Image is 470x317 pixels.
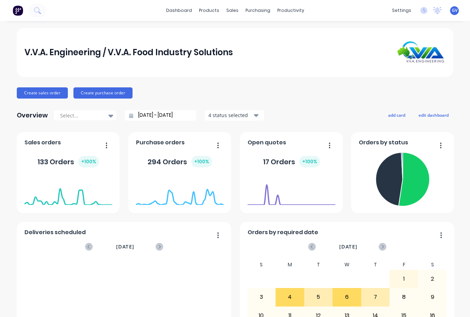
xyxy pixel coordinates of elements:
div: W [333,260,361,270]
div: 17 Orders [263,156,320,167]
div: products [195,5,223,16]
div: purchasing [242,5,274,16]
div: settings [389,5,415,16]
div: S [247,260,276,270]
button: Create sales order [17,87,68,99]
div: + 100 % [191,156,212,167]
div: V.V.A. Engineering / V.V.A. Food Industry Solutions [24,45,233,59]
span: [DATE] [339,243,357,251]
div: S [418,260,447,270]
div: 4 status selected [208,111,252,119]
div: productivity [274,5,308,16]
span: [DATE] [116,243,134,251]
div: sales [223,5,242,16]
div: 3 [248,288,276,306]
div: T [304,260,333,270]
button: 4 status selected [205,110,264,121]
span: Sales orders [24,138,61,147]
a: dashboard [163,5,195,16]
button: edit dashboard [414,110,453,120]
span: GV [452,7,457,14]
button: add card [384,110,410,120]
div: 7 [362,288,390,306]
img: Factory [13,5,23,16]
div: 2 [419,270,447,288]
button: Create purchase order [73,87,133,99]
span: Open quotes [248,138,286,147]
div: 9 [419,288,447,306]
div: F [390,260,418,270]
div: + 100 % [299,156,320,167]
div: Overview [17,108,48,122]
span: Deliveries scheduled [24,228,86,237]
div: T [361,260,390,270]
div: 1 [390,270,418,288]
img: V.V.A. Engineering / V.V.A. Food Industry Solutions [397,41,446,63]
div: 5 [305,288,333,306]
span: Orders by status [359,138,408,147]
div: + 100 % [78,156,99,167]
span: Purchase orders [136,138,185,147]
div: 4 [276,288,304,306]
div: 294 Orders [148,156,212,167]
span: Orders by required date [248,228,318,237]
div: 6 [333,288,361,306]
div: 8 [390,288,418,306]
div: 133 Orders [37,156,99,167]
div: M [276,260,304,270]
